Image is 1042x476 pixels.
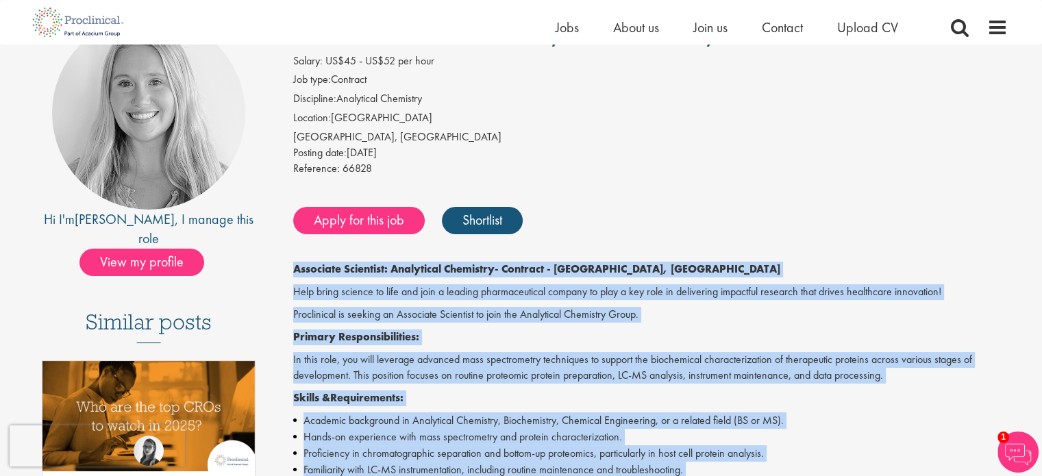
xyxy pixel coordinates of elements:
strong: Requirements: [330,390,404,405]
span: View my profile [79,249,204,276]
a: Jobs [556,18,579,36]
a: Apply for this job [293,207,425,234]
div: [DATE] [293,145,1008,161]
a: Upload CV [837,18,898,36]
a: Contact [762,18,803,36]
p: In this role, you will leverage advanced mass spectrometry techniques to support the biochemical ... [293,352,1008,384]
li: [GEOGRAPHIC_DATA] [293,110,1008,129]
label: Salary: [293,53,323,69]
li: Academic background in Analytical Chemistry, Biochemistry, Chemical Engineering, or a related fie... [293,412,1008,429]
h3: Similar posts [86,310,212,343]
a: View my profile [79,251,218,269]
p: Proclinical is seeking an Associate Scientist to join the Analytical Chemistry Group. [293,307,1008,323]
span: US$45 - US$52 per hour [325,53,434,68]
strong: - Contract - [GEOGRAPHIC_DATA], [GEOGRAPHIC_DATA] [495,262,780,276]
a: [PERSON_NAME] [75,210,175,228]
iframe: reCAPTCHA [10,425,185,466]
li: Proficiency in chromatographic separation and bottom-up proteomics, particularly in host cell pro... [293,445,1008,462]
strong: Associate Scientist: Analytical Chemistry [293,262,495,276]
li: Contract [293,72,1008,91]
strong: Primary Responsibilities: [293,329,419,344]
a: Join us [693,18,728,36]
a: About us [613,18,659,36]
li: Analytical Chemistry [293,91,1008,110]
label: Discipline: [293,91,336,107]
img: imeage of recruiter Shannon Briggs [52,16,245,210]
div: Hi I'm , I manage this role [35,210,263,249]
span: 1 [997,431,1009,443]
li: Hands-on experience with mass spectrometry and protein characterization. [293,429,1008,445]
strong: Skills & [293,390,330,405]
span: Posting date: [293,145,347,160]
p: Help bring science to life and join a leading pharmaceutical company to play a key role in delive... [293,284,1008,300]
a: Shortlist [442,207,523,234]
label: Reference: [293,161,340,177]
div: [GEOGRAPHIC_DATA], [GEOGRAPHIC_DATA] [293,129,1008,145]
label: Job type: [293,72,331,88]
span: 66828 [343,161,372,175]
img: Chatbot [997,431,1039,473]
img: Top 10 CROs 2025 | Proclinical [42,361,256,471]
label: Location: [293,110,331,126]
